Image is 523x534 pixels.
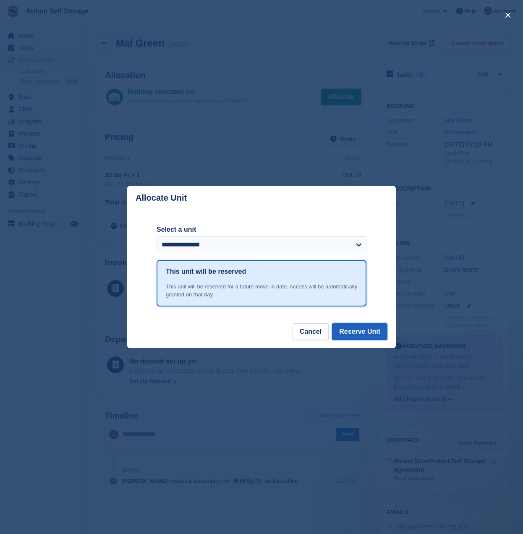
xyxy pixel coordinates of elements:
h1: This unit will be reserved [166,267,246,277]
button: close [501,8,515,22]
p: Allocate Unit [136,193,187,203]
label: Select a unit [157,225,366,235]
button: Reserve Unit [332,323,387,340]
button: Cancel [293,323,329,340]
div: This unit will be reserved for a future move-in date. Access will be automatically granted on tha... [166,283,357,299]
